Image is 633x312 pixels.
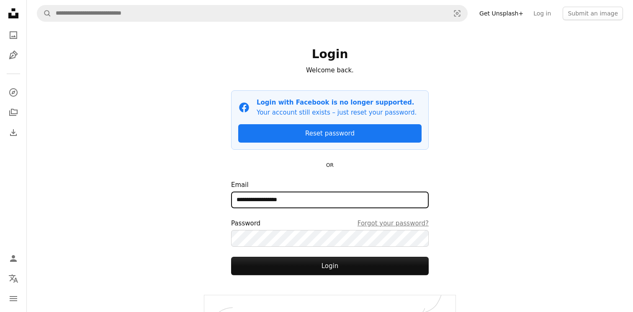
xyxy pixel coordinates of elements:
[238,124,422,143] a: Reset password
[231,47,429,62] h1: Login
[231,257,429,275] button: Login
[5,5,22,23] a: Home — Unsplash
[474,7,528,20] a: Get Unsplash+
[257,97,417,107] p: Login with Facebook is no longer supported.
[37,5,468,22] form: Find visuals sitewide
[5,27,22,43] a: Photos
[231,65,429,75] p: Welcome back.
[528,7,556,20] a: Log in
[5,47,22,64] a: Illustrations
[231,180,429,208] label: Email
[563,7,623,20] button: Submit an image
[326,162,334,168] small: OR
[231,192,429,208] input: Email
[257,107,417,118] p: Your account still exists – just reset your password.
[5,290,22,307] button: Menu
[5,124,22,141] a: Download History
[5,250,22,267] a: Log in / Sign up
[37,5,51,21] button: Search Unsplash
[5,270,22,287] button: Language
[231,218,429,228] div: Password
[5,84,22,101] a: Explore
[358,218,429,228] a: Forgot your password?
[5,104,22,121] a: Collections
[231,230,429,247] input: PasswordForgot your password?
[447,5,467,21] button: Visual search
